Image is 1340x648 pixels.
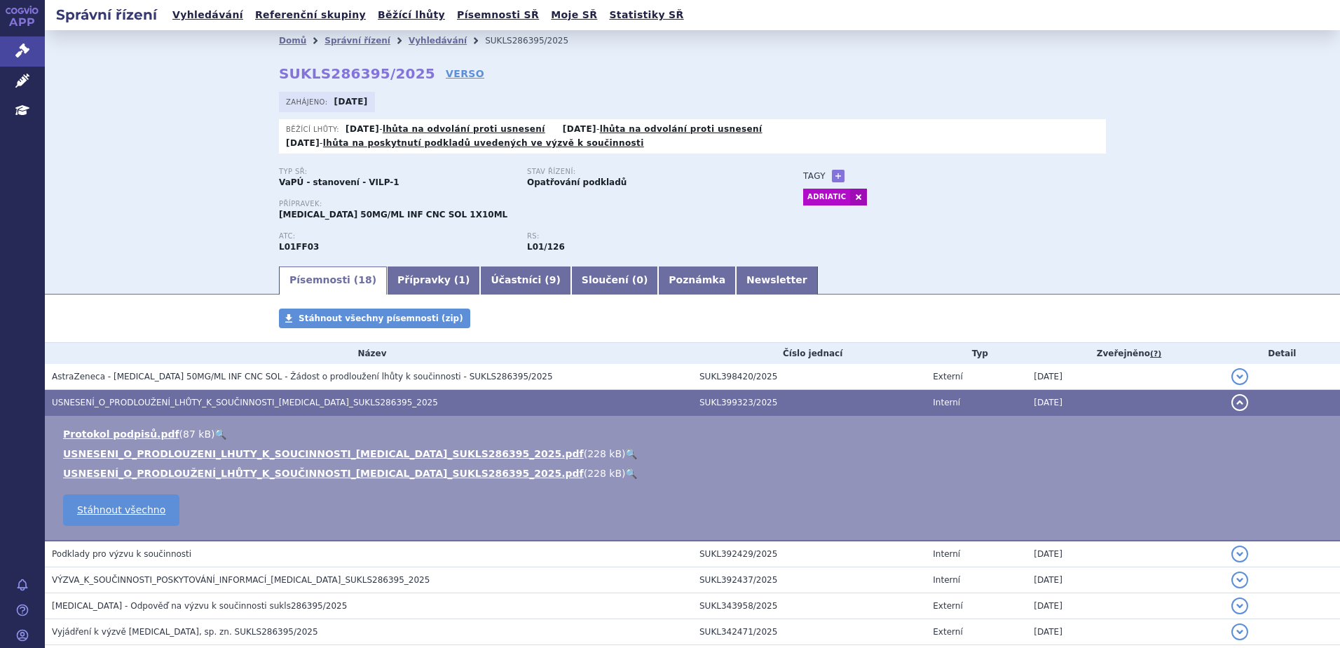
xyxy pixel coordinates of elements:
[547,6,601,25] a: Moje SŘ
[933,549,960,559] span: Interní
[803,168,826,184] h3: Tagy
[52,601,347,611] span: IMFINZI - Odpověď na výzvu k součinnosti sukls286395/2025
[251,6,370,25] a: Referenční skupiny
[63,468,584,479] a: USNESENÍ_O_PRODLOUŽENÍ_LHŮTY_K_SOUČINNOSTI_[MEDICAL_DATA]_SUKLS286395_2025.pdf
[933,575,960,585] span: Interní
[286,96,330,107] span: Zahájeno:
[383,124,545,134] a: lhůta na odvolání proti usnesení
[279,309,470,328] a: Stáhnout všechny písemnosti (zip)
[1150,349,1161,359] abbr: (?)
[63,494,179,526] a: Stáhnout všechno
[358,274,371,285] span: 18
[63,427,1326,441] li: ( )
[453,6,543,25] a: Písemnosti SŘ
[587,468,622,479] span: 228 kB
[279,168,513,176] p: Typ SŘ:
[480,266,570,295] a: Účastníci (9)
[45,5,168,25] h2: Správní řízení
[286,137,644,149] p: -
[832,170,845,182] a: +
[527,177,627,187] strong: Opatřování podkladů
[692,567,926,593] td: SUKL392437/2025
[933,627,962,637] span: Externí
[286,138,320,148] strong: [DATE]
[527,232,761,241] p: RS:
[324,36,390,46] a: Správní řízení
[563,123,763,135] p: -
[658,266,736,295] a: Poznámka
[409,36,467,46] a: Vyhledávání
[346,123,545,135] p: -
[1231,572,1248,588] button: detail
[1027,567,1224,593] td: [DATE]
[52,372,553,382] span: AstraZeneca - IMFINZI 50MG/ML INF CNC SOL - Žádost o prodloužení lhůty k součinnosti - SUKLS28639...
[692,390,926,416] td: SUKL399323/2025
[334,97,368,107] strong: [DATE]
[52,549,191,559] span: Podklady pro výzvu k součinnosti
[527,242,565,252] strong: durvalumab
[485,30,587,51] li: SUKLS286395/2025
[605,6,688,25] a: Statistiky SŘ
[636,274,643,285] span: 0
[692,364,926,390] td: SUKL398420/2025
[63,466,1326,480] li: ( )
[1224,343,1340,364] th: Detail
[933,601,962,611] span: Externí
[571,266,658,295] a: Sloučení (0)
[527,168,761,176] p: Stav řízení:
[692,619,926,645] td: SUKL342471/2025
[279,210,507,220] span: [MEDICAL_DATA] 50MG/ML INF CNC SOL 1X10ML
[168,6,247,25] a: Vyhledávání
[933,372,962,382] span: Externí
[45,343,692,364] th: Název
[286,123,342,135] span: Běžící lhůty:
[600,124,763,134] a: lhůta na odvolání proti usnesení
[63,448,584,459] a: USNESENI_O_PRODLOUZENI_LHUTY_K_SOUCINNOSTI_[MEDICAL_DATA]_SUKLS286395_2025.pdf
[279,232,513,241] p: ATC:
[1027,593,1224,619] td: [DATE]
[387,266,480,295] a: Přípravky (1)
[736,266,818,295] a: Newsletter
[183,428,211,440] span: 87 kB
[63,428,179,440] a: Protokol podpisů.pdf
[692,343,926,364] th: Číslo jednací
[1231,546,1248,562] button: detail
[279,266,387,295] a: Písemnosti (18)
[214,428,226,440] a: 🔍
[279,36,306,46] a: Domů
[52,398,438,407] span: USNESENÍ_O_PRODLOUŽENÍ_LHŮTY_K_SOUČINNOSTI_IMFINZI_SUKLS286395_2025
[279,200,775,208] p: Přípravek:
[549,274,556,285] span: 9
[1231,394,1248,411] button: detail
[299,313,463,323] span: Stáhnout všechny písemnosti (zip)
[458,274,465,285] span: 1
[1231,598,1248,614] button: detail
[563,124,596,134] strong: [DATE]
[346,124,379,134] strong: [DATE]
[52,575,430,585] span: VÝZVA_K_SOUČINNOSTI_POSKYTOVÁNÍ_INFORMACÍ_IMFINZI_SUKLS286395_2025
[625,468,637,479] a: 🔍
[692,593,926,619] td: SUKL343958/2025
[279,242,319,252] strong: DURVALUMAB
[587,448,622,459] span: 228 kB
[279,177,399,187] strong: VaPÚ - stanovení - VILP-1
[1231,623,1248,640] button: detail
[1027,541,1224,567] td: [DATE]
[1027,390,1224,416] td: [DATE]
[1027,619,1224,645] td: [DATE]
[446,67,484,81] a: VERSO
[1027,364,1224,390] td: [DATE]
[52,627,318,637] span: Vyjádření k výzvě IMFINZI, sp. zn. SUKLS286395/2025
[933,398,960,407] span: Interní
[63,447,1326,461] li: ( )
[323,138,644,148] a: lhůta na poskytnutí podkladů uvedených ve výzvě k součinnosti
[625,448,637,459] a: 🔍
[279,65,435,82] strong: SUKLS286395/2025
[692,541,926,567] td: SUKL392429/2025
[926,343,1027,364] th: Typ
[803,189,850,205] a: ADRIATIC
[374,6,449,25] a: Běžící lhůty
[1027,343,1224,364] th: Zveřejněno
[1231,368,1248,385] button: detail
